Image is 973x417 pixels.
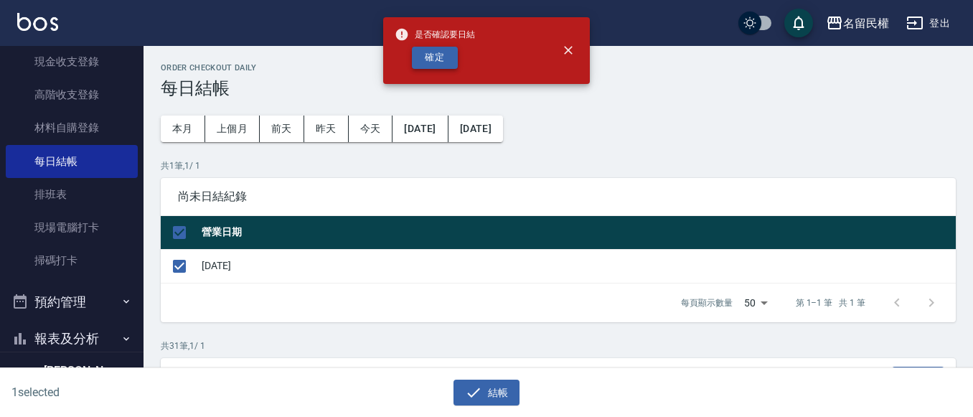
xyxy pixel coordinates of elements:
p: 第 1–1 筆 共 1 筆 [796,296,865,309]
th: 營業日期 [198,216,956,250]
a: 掃碼打卡 [6,244,138,277]
button: close [553,34,584,66]
td: [DATE] [198,249,956,283]
a: 排班表 [6,178,138,211]
a: 材料自購登錄 [6,111,138,144]
button: 前天 [260,116,304,142]
a: 現場電腦打卡 [6,211,138,244]
button: [DATE] [393,116,448,142]
img: Logo [17,13,58,31]
div: 名留民權 [843,14,889,32]
button: 本月 [161,116,205,142]
button: [DATE] [448,116,503,142]
button: 報表及分析 [6,320,138,357]
button: 預約管理 [6,284,138,321]
span: 尚未日結紀錄 [178,189,939,204]
p: 共 1 筆, 1 / 1 [161,159,956,172]
span: 是否確認要日結 [395,27,475,42]
button: 結帳 [453,380,520,406]
a: 高階收支登錄 [6,78,138,111]
p: 每頁顯示數量 [681,296,733,309]
h6: 1 selected [11,383,240,401]
button: 名留民權 [820,9,895,38]
button: 昨天 [304,116,349,142]
a: 現金收支登錄 [6,45,138,78]
a: 每日結帳 [6,145,138,178]
div: 50 [738,284,773,322]
h3: 每日結帳 [161,78,956,98]
h5: [PERSON_NAME]蓤 [44,364,117,393]
h2: Order checkout daily [161,63,956,72]
p: 共 31 筆, 1 / 1 [161,339,956,352]
button: save [784,9,813,37]
button: 今天 [349,116,393,142]
button: 上個月 [205,116,260,142]
button: 確定 [412,47,458,69]
button: 登出 [901,10,956,37]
